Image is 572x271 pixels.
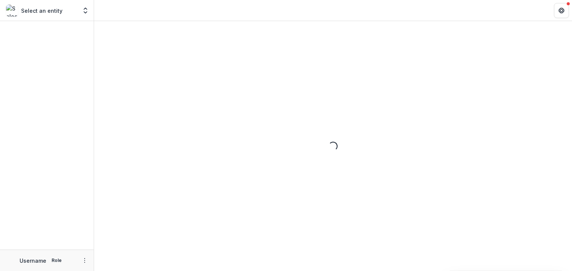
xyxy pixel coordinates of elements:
[80,256,89,265] button: More
[554,3,569,18] button: Get Help
[20,257,46,265] p: Username
[6,5,18,17] img: Select an entity
[49,257,64,264] p: Role
[21,7,62,15] p: Select an entity
[80,3,91,18] button: Open entity switcher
